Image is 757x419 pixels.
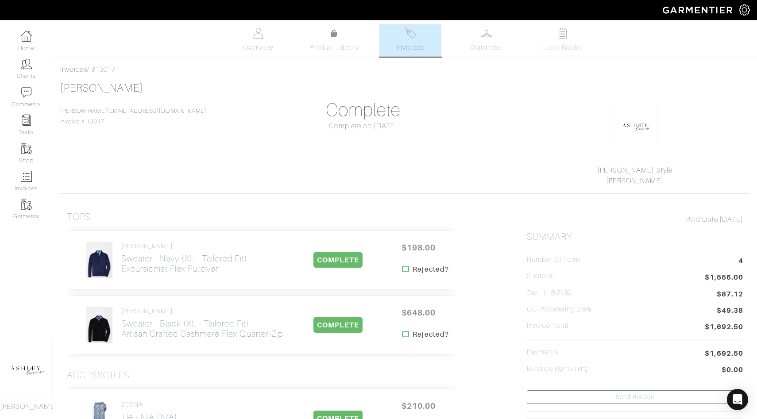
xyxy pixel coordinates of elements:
[738,256,743,268] span: 4
[60,65,87,73] a: Invoices
[392,396,445,415] span: $210.00
[527,289,573,297] h5: Tax ( : 8.25%)
[739,4,750,15] img: gear-icon-white-bd11855cb880d31180b6d7d6211b90ccbf57a29d726f0c71d8c61bd08dd39cc2.png
[527,365,590,373] h5: Balance Remaining
[21,115,32,126] img: reminder-icon-8004d30b9f0a5d33ae49ab947aed9ed385cf756f9e5892f1edd6e32f2345188e.png
[392,238,445,257] span: $198.00
[686,215,719,223] span: Paid Date:
[85,242,113,279] img: wdzrjCPDRgbv5cP7h56wNBCp
[527,322,569,330] h5: Invoice Total
[614,103,658,147] img: okhkJxsQsug8ErY7G9ypRsDh.png
[379,24,441,57] a: Invoices
[243,42,273,53] span: Overview
[606,177,664,185] a: [PERSON_NAME]
[705,272,743,284] span: $1,556.00
[60,64,750,75] div: / #13017
[456,24,518,57] a: Wardrobe
[121,254,247,274] h2: Sweater - Navy (XL - Tailored Fit) Excursionist Flex Pullover
[397,42,424,53] span: Invoices
[60,108,206,114] a: [PERSON_NAME][EMAIL_ADDRESS][DOMAIN_NAME]
[705,348,743,359] span: $1,692.50
[255,100,471,121] h1: Complete
[255,121,471,131] div: Complete on [DATE]
[658,2,739,18] img: garmentier-logo-header-white-b43fb05a5012e4ada735d5af1a66efaba907eab6374d6393d1fbf88cb4ef424d.png
[413,329,448,340] strong: Rejected?
[67,211,91,223] h3: Tops
[21,171,32,182] img: orders-icon-0abe47150d42831381b5fb84f609e132dff9fe21cb692f30cb5eec754e2cba89.png
[313,317,363,333] span: COMPLETE
[21,31,32,42] img: dashboard-icon-dbcd8f5a0b271acd01030246c82b418ddd0df26cd7fceb0bd07c9910d44c42f6.png
[309,42,359,53] span: Product Library
[85,307,113,344] img: LZFKQhKFCbULyF8ab7JdSw8c
[21,87,32,98] img: comment-icon-a0a6a9ef722e966f86d9cbdc48e553b5cf19dbc54f86b18d962a5391bc8f6eb6.png
[313,252,363,268] span: COMPLETE
[717,305,743,317] span: $49.38
[527,390,743,404] a: Send Receipt
[597,166,672,174] a: [PERSON_NAME] Style
[527,214,743,225] div: [DATE]
[543,42,583,53] span: Look Books
[705,322,743,334] span: $1,692.50
[527,272,554,281] h5: Subtotal
[471,42,502,53] span: Wardrobe
[413,264,448,275] strong: Rejected?
[21,58,32,69] img: clients-icon-6bae9207a08558b7cb47a8932f037763ab4055f8c8b6bfacd5dc20c3e0201464.png
[527,305,592,314] h5: CC Processing 2.9%
[527,231,743,242] h2: Summary
[21,199,32,210] img: garments-icon-b7da505a4dc4fd61783c78ac3ca0ef83fa9d6f193b1c9dc38574b1d14d53ca28.png
[67,370,130,381] h3: Accessories
[481,28,492,39] img: wardrobe-487a4870c1b7c33e795ec22d11cfc2ed9d08956e64fb3008fe2437562e282088.svg
[121,308,283,315] h4: [PERSON_NAME]
[60,108,206,125] span: Invoice # 13017
[21,143,32,154] img: garments-icon-b7da505a4dc4fd61783c78ac3ca0ef83fa9d6f193b1c9dc38574b1d14d53ca28.png
[392,303,445,322] span: $648.00
[532,24,594,57] a: Look Books
[527,348,558,357] h5: Payments
[527,256,582,264] h5: Number of Items
[303,28,365,53] a: Product Library
[121,242,247,274] a: [PERSON_NAME] Sweater - Navy (XL - Tailored Fit)Excursionist Flex Pullover
[727,389,748,410] div: Open Intercom Messenger
[227,24,289,57] a: Overview
[60,82,143,94] a: [PERSON_NAME]
[722,365,743,377] span: $0.00
[557,28,568,39] img: todo-9ac3debb85659649dc8f770b8b6100bb5dab4b48dedcbae339e5042a72dfd3cc.svg
[405,28,416,39] img: orders-27d20c2124de7fd6de4e0e44c1d41de31381a507db9b33961299e4e07d508b8c.svg
[121,401,205,408] h4: ZEGNA
[121,308,283,339] a: [PERSON_NAME] Sweater - Black (XL - Tailored Fit)Artisan Crafted Cashmere Flex Quarter-Zip
[717,289,743,300] span: $87.12
[121,242,247,250] h4: [PERSON_NAME]
[253,28,264,39] img: basicinfo-40fd8af6dae0f16599ec9e87c0ef1c0a1fdea2edbe929e3d69a839185d80c458.svg
[121,319,283,339] h2: Sweater - Black (XL - Tailored Fit) Artisan Crafted Cashmere Flex Quarter-Zip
